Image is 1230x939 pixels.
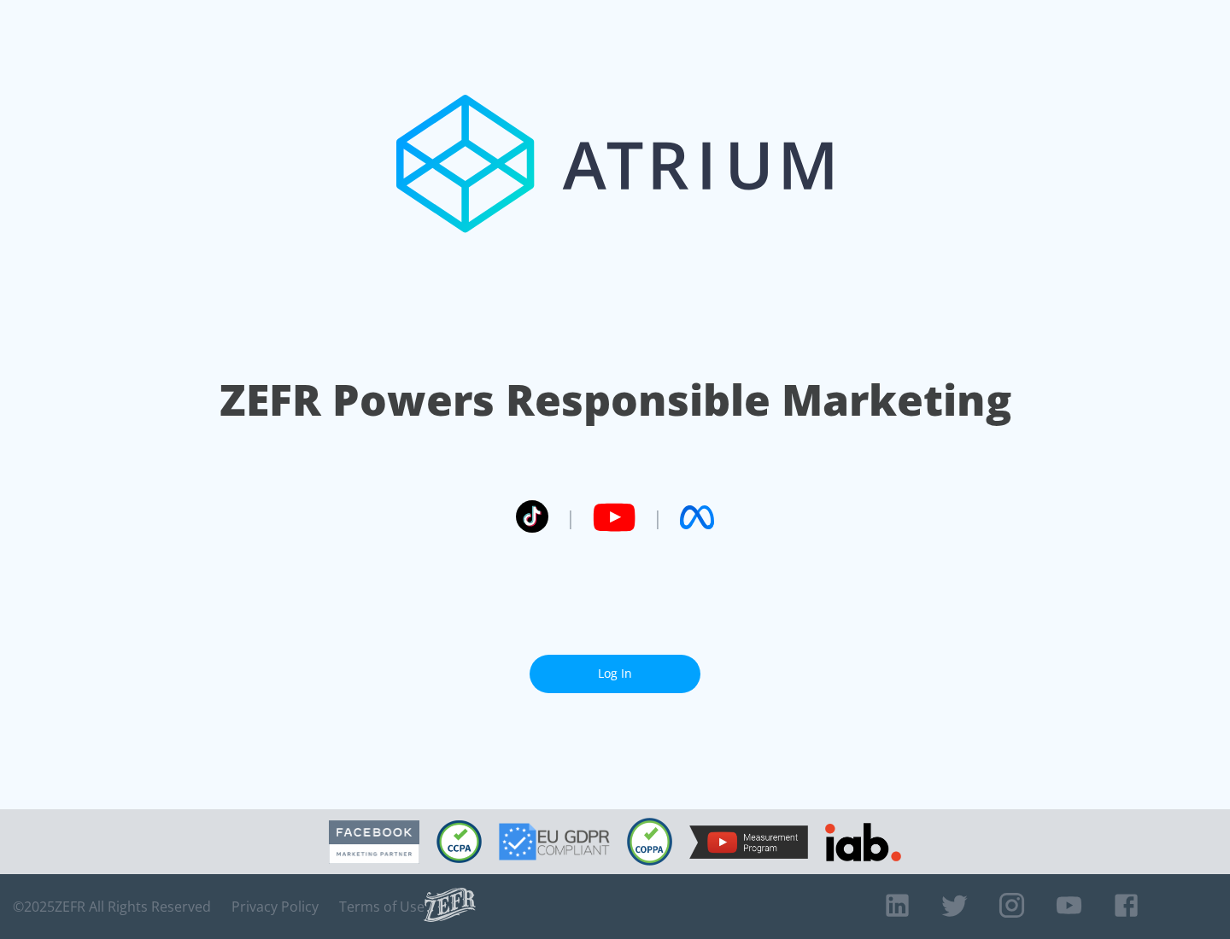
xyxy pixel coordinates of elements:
img: CCPA Compliant [436,820,482,863]
img: COPPA Compliant [627,818,672,866]
a: Privacy Policy [231,898,319,915]
span: © 2025 ZEFR All Rights Reserved [13,898,211,915]
img: YouTube Measurement Program [689,825,808,859]
h1: ZEFR Powers Responsible Marketing [220,370,1011,429]
span: | [565,504,576,530]
img: Facebook Marketing Partner [329,820,419,864]
a: Log In [530,655,700,693]
a: Terms of Use [339,898,425,915]
img: IAB [825,823,901,861]
span: | [653,504,663,530]
img: GDPR Compliant [499,823,610,860]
